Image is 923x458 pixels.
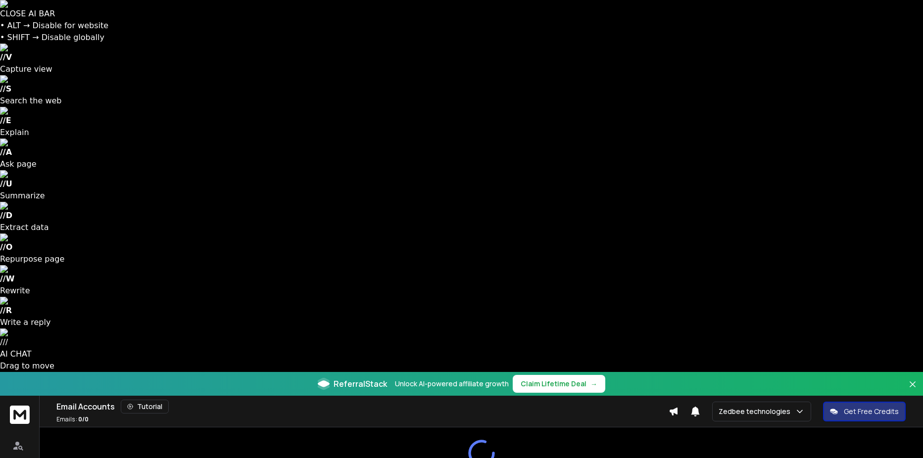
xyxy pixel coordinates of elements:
span: → [590,379,597,389]
p: Zedbee technologies [719,407,794,416]
button: Get Free Credits [823,402,906,421]
button: Close banner [906,378,919,402]
p: Unlock AI-powered affiliate growth [395,379,509,389]
button: Claim Lifetime Deal→ [513,375,605,393]
div: Email Accounts [56,400,669,413]
p: Emails : [56,415,89,423]
button: Tutorial [121,400,169,413]
span: 0 / 0 [78,415,89,423]
span: ReferralStack [334,378,387,390]
p: Get Free Credits [844,407,899,416]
